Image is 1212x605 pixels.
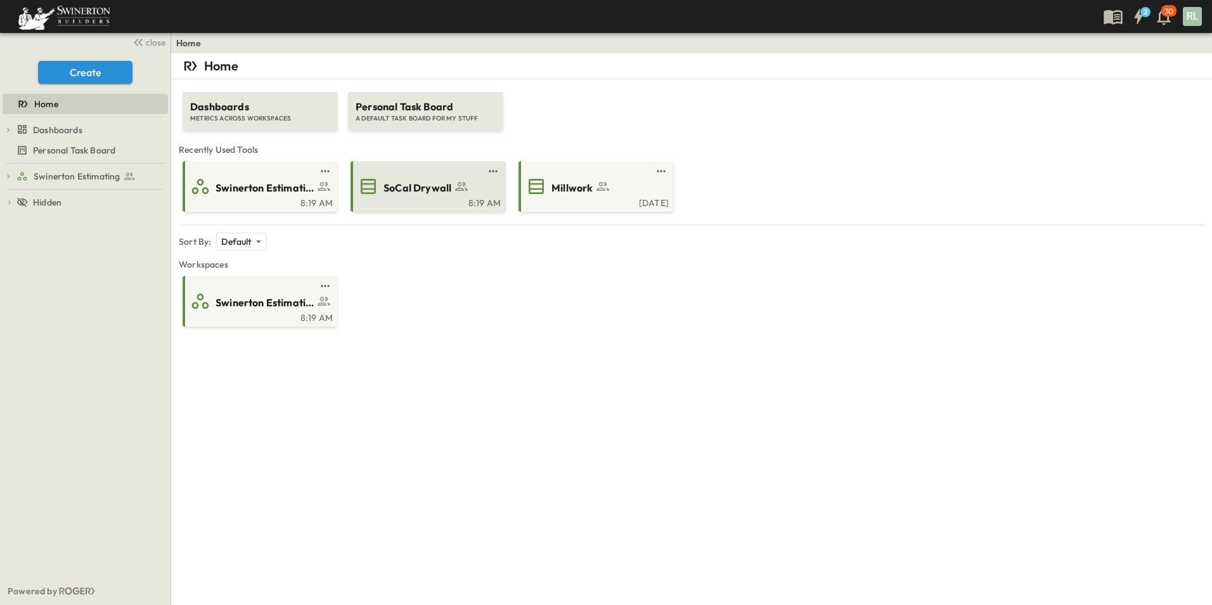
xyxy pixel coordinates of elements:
button: test [318,278,333,294]
button: Create [38,61,132,84]
button: 2 [1126,5,1151,28]
a: Dashboards [16,121,165,139]
span: Dashboards [190,100,330,114]
div: Swinerton Estimatingtest [3,166,168,186]
p: Sort By: [179,235,211,248]
span: Personal Task Board [33,144,115,157]
a: Personal Task BoardA DEFAULT TASK BOARD FOR MY STUFF [347,79,505,131]
span: Swinerton Estimating [216,181,314,195]
span: Millwork [551,181,593,195]
span: Dashboards [33,124,82,136]
div: Personal Task Boardtest [3,140,168,160]
a: Home [176,37,201,49]
p: Home [204,57,238,75]
button: test [654,164,669,179]
div: RL [1183,7,1202,26]
a: Millwork [521,176,669,197]
button: test [318,164,333,179]
button: RL [1182,6,1203,27]
a: Home [3,95,165,113]
span: METRICS ACROSS WORKSPACES [190,114,330,123]
a: SoCal Drywall [353,176,501,197]
span: Swinerton Estimating [216,296,314,310]
a: [DATE] [521,197,669,207]
a: DashboardsMETRICS ACROSS WORKSPACES [181,79,339,131]
span: SoCal Drywall [384,181,451,195]
a: 8:19 AM [353,197,501,207]
a: 8:19 AM [185,311,333,322]
span: Workspaces [179,258,1204,271]
a: Personal Task Board [3,141,165,159]
span: A DEFAULT TASK BOARD FOR MY STUFF [356,114,496,123]
button: close [127,33,168,51]
p: 30 [1164,6,1173,16]
span: close [146,36,165,49]
img: 6c363589ada0b36f064d841b69d3a419a338230e66bb0a533688fa5cc3e9e735.png [15,3,113,30]
a: Swinerton Estimating [185,176,333,197]
span: Personal Task Board [356,100,496,114]
a: Swinerton Estimating [16,167,165,185]
div: Default [216,233,266,250]
a: 8:19 AM [185,197,333,207]
span: Home [34,98,58,110]
span: Hidden [33,196,61,209]
h6: 2 [1144,7,1147,17]
span: Recently Used Tools [179,143,1204,156]
a: Swinerton Estimating [185,291,333,311]
p: Default [221,235,251,248]
nav: breadcrumbs [176,37,209,49]
span: Swinerton Estimating [34,170,120,183]
button: test [486,164,501,179]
